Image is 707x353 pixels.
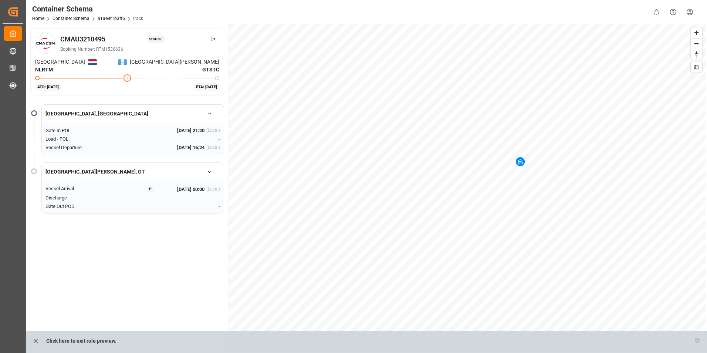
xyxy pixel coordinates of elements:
div: Vessel Departure [45,144,110,151]
span: [GEOGRAPHIC_DATA][PERSON_NAME] [130,58,219,66]
canvas: Map [229,24,706,349]
div: Container Schema [32,3,143,14]
button: Zoom in [691,27,702,38]
div: ATD: [DATE] [35,83,61,91]
div: (Local) [206,144,220,151]
div: Gate In POL [45,127,110,134]
div: - [162,135,220,143]
button: close role preview [28,334,43,348]
div: ETA: [DATE] [194,83,220,91]
a: Container Schema [53,16,89,21]
span: [GEOGRAPHIC_DATA] [35,58,85,66]
img: Carrier Logo [36,34,55,53]
div: Map marker [516,157,525,166]
button: [GEOGRAPHIC_DATA], [GEOGRAPHIC_DATA] [42,107,224,120]
div: Discharge [45,194,110,202]
img: Netherlands [88,59,97,65]
div: Status: - [146,36,165,43]
div: - [162,194,220,202]
div: P [147,186,154,193]
button: [GEOGRAPHIC_DATA][PERSON_NAME], GT [42,165,224,178]
div: (Local) [206,127,220,134]
span: [DATE] 21:20 [177,127,204,134]
button: Reset bearing to north [691,49,702,60]
button: Zoom out [691,38,702,49]
a: a1ae8f1b3ff6 [98,16,125,21]
a: Home [32,16,44,21]
img: Netherlands [118,59,127,65]
div: Gate Out POD [45,203,110,210]
div: CMAU3210495 [60,34,105,44]
div: Vessel Arrival [45,185,110,193]
div: Booking Number: RTM1530636 [60,46,219,53]
span: [DATE] 00:00 [177,186,204,193]
span: NLRTM [35,67,53,73]
button: Help Center [665,4,681,20]
div: (Local) [206,186,220,193]
div: - [162,203,220,210]
p: Click here to exit role preview. [46,334,116,348]
span: [DATE] 16:24 [177,144,204,151]
button: P [139,185,162,193]
span: GTSTC [202,66,219,74]
div: Load - POL [45,135,110,143]
button: show 0 new notifications [648,4,665,20]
